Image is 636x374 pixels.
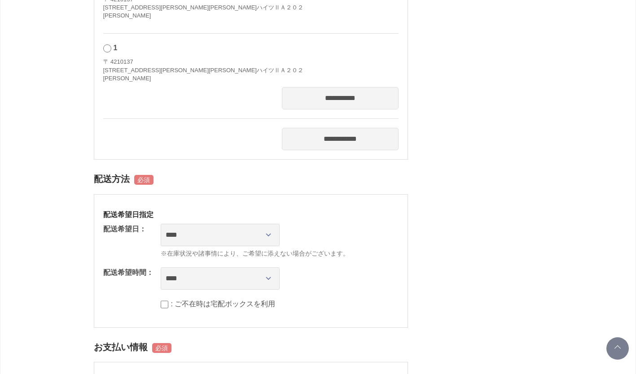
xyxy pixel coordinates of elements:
[161,249,399,258] span: ※在庫状況や諸事情により、ご希望に添えない場合がございます。
[94,169,408,190] h2: 配送方法
[114,44,118,52] span: 1
[103,224,146,235] dt: 配送希望日：
[171,300,276,308] label: : ご不在時は宅配ボックスを利用
[103,58,303,83] address: 〒 4210137 [STREET_ADDRESS][PERSON_NAME][PERSON_NAME]ハイツⅡＡ２０２ [PERSON_NAME]
[103,267,154,278] dt: 配送希望時間：
[94,337,408,358] h2: お支払い情報
[103,210,399,219] h3: 配送希望日指定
